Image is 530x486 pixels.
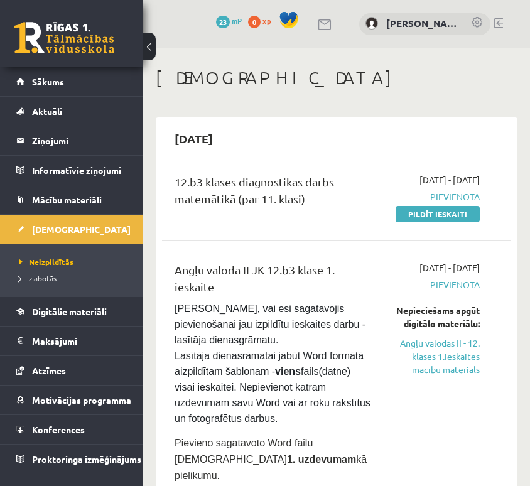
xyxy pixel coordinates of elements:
a: Angļu valodas II - 12. klases 1.ieskaites mācību materiāls [391,337,480,376]
legend: Ziņojumi [32,126,127,155]
a: Atzīmes [16,356,127,385]
span: [DEMOGRAPHIC_DATA] [32,224,131,235]
span: Pievieno sagatavoto Word failu [DEMOGRAPHIC_DATA] kā pielikumu. [175,438,367,481]
a: Informatīvie ziņojumi [16,156,127,185]
div: Nepieciešams apgūt digitālo materiālu: [391,304,480,330]
span: xp [262,16,271,26]
span: 0 [248,16,261,28]
a: Mācību materiāli [16,185,127,214]
span: Atzīmes [32,365,66,376]
h2: [DATE] [162,124,225,153]
a: Maksājumi [16,327,127,355]
a: Ziņojumi [16,126,127,155]
span: mP [232,16,242,26]
a: Sākums [16,67,127,96]
span: Pievienota [391,278,480,291]
a: Digitālie materiāli [16,297,127,326]
img: Viktors Šlapins [365,17,378,30]
span: Konferences [32,424,85,435]
a: Neizpildītās [19,256,131,267]
span: Pievienota [391,190,480,203]
span: Neizpildītās [19,257,73,267]
a: Izlabotās [19,273,131,284]
a: [PERSON_NAME] [386,16,458,31]
h1: [DEMOGRAPHIC_DATA] [156,67,517,89]
a: 0 xp [248,16,277,26]
span: [DATE] - [DATE] [419,173,480,186]
strong: 1. uzdevumam [287,454,356,465]
a: Konferences [16,415,127,444]
span: Izlabotās [19,273,57,283]
a: Pildīt ieskaiti [396,206,480,222]
a: [DEMOGRAPHIC_DATA] [16,215,127,244]
strong: viens [275,366,301,377]
span: Proktoringa izmēģinājums [32,453,141,465]
span: [PERSON_NAME], vai esi sagatavojis pievienošanai jau izpildītu ieskaites darbu - lasītāja dienasg... [175,303,373,424]
span: Sākums [32,76,64,87]
a: Aktuāli [16,97,127,126]
div: 12.b3 klases diagnostikas darbs matemātikā (par 11. klasi) [175,173,372,213]
span: Digitālie materiāli [32,306,107,317]
a: Motivācijas programma [16,386,127,414]
a: 23 mP [216,16,242,26]
span: Mācību materiāli [32,194,102,205]
a: Proktoringa izmēģinājums [16,445,127,473]
span: 23 [216,16,230,28]
legend: Informatīvie ziņojumi [32,156,127,185]
span: Motivācijas programma [32,394,131,406]
legend: Maksājumi [32,327,127,355]
span: [DATE] - [DATE] [419,261,480,274]
span: Aktuāli [32,105,62,117]
a: Rīgas 1. Tālmācības vidusskola [14,22,114,53]
div: Angļu valoda II JK 12.b3 klase 1. ieskaite [175,261,372,301]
